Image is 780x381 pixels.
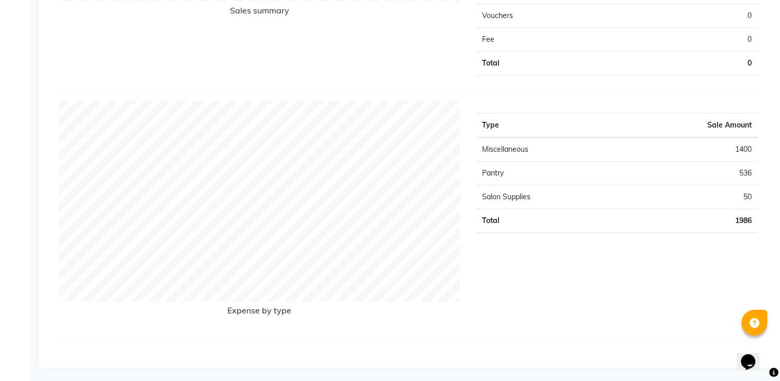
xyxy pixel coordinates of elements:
[59,306,460,320] h6: Expense by type
[622,209,758,233] td: 1986
[476,162,622,185] td: Pantry
[59,6,460,20] h6: Sales summary
[476,137,622,162] td: Miscellaneous
[476,52,617,75] td: Total
[617,52,758,75] td: 0
[476,114,622,138] th: Type
[617,28,758,52] td: 0
[622,162,758,185] td: 536
[622,185,758,209] td: 50
[476,28,617,52] td: Fee
[617,4,758,28] td: 0
[737,340,770,371] iframe: chat widget
[622,114,758,138] th: Sale Amount
[476,185,622,209] td: Salon Supplies
[622,137,758,162] td: 1400
[476,4,617,28] td: Vouchers
[476,209,622,233] td: Total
